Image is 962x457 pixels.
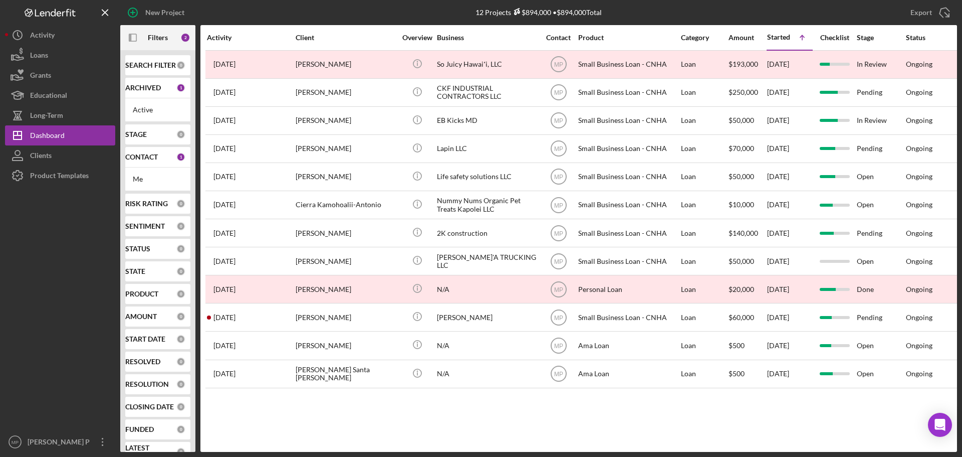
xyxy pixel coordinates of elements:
div: Export [910,3,932,23]
time: 2025-08-09 00:11 [213,229,235,237]
div: 0 [176,402,185,411]
div: N/A [437,361,537,387]
div: Small Business Loan - CNHA [578,248,678,274]
div: Small Business Loan - CNHA [578,79,678,106]
div: [DATE] [767,248,812,274]
div: Product Templates [30,166,89,188]
div: [DATE] [767,361,812,387]
time: 2025-08-19 21:12 [213,144,235,153]
div: Loans [30,45,48,68]
div: 0 [176,199,185,208]
div: N/A [437,332,537,359]
div: 0 [176,244,185,253]
div: In Review [857,107,905,134]
div: 0 [176,425,185,434]
div: [PERSON_NAME] [296,164,396,190]
div: Client [296,34,396,42]
div: Personal Loan [578,276,678,302]
time: 2025-05-05 02:16 [213,60,235,68]
a: Activity [5,25,115,45]
div: Open [857,192,905,218]
div: Ongoing [906,60,932,68]
div: 2 [180,33,190,43]
div: 2K construction [437,220,537,246]
span: $500 [729,341,745,350]
b: AMOUNT [125,313,157,321]
div: Nummy Nums Organic Pet Treats Kapolei LLC [437,192,537,218]
b: SENTIMENT [125,222,165,230]
text: MP [554,230,563,237]
div: Activity [207,34,295,42]
div: Done [857,276,905,302]
b: FUNDED [125,425,154,433]
div: Activity [30,25,55,48]
div: 0 [176,357,185,366]
div: Ongoing [906,116,932,124]
b: Filters [148,34,168,42]
div: Clients [30,145,52,168]
div: Loan [681,51,728,78]
a: Clients [5,145,115,166]
div: Ongoing [906,342,932,350]
span: $10,000 [729,200,754,209]
div: [PERSON_NAME] [296,51,396,78]
div: [PERSON_NAME] Santa [PERSON_NAME] [296,361,396,387]
div: In Review [857,51,905,78]
time: 2025-08-09 03:32 [213,116,235,124]
time: 2025-08-29 00:43 [213,342,235,350]
span: $50,000 [729,257,754,265]
span: $70,000 [729,144,754,153]
button: New Project [120,3,194,23]
button: Loans [5,45,115,65]
div: 1 [176,153,185,162]
div: Ongoing [906,201,932,209]
div: Active [133,106,183,114]
text: MP [554,343,563,350]
div: [PERSON_NAME] [296,304,396,331]
div: Status [906,34,954,42]
div: Ama Loan [578,361,678,387]
time: 2025-07-17 21:26 [213,257,235,265]
span: $250,000 [729,88,758,96]
div: 0 [176,61,185,70]
button: Long-Term [5,105,115,125]
div: Long-Term [30,105,63,128]
div: [DATE] [767,79,812,106]
span: $50,000 [729,172,754,181]
b: STATE [125,267,145,275]
div: [PERSON_NAME]'A TRUCKING LLC [437,248,537,274]
div: [PERSON_NAME] P [25,432,90,454]
text: MP [554,258,563,265]
div: 0 [176,335,185,344]
div: Loan [681,304,728,331]
div: Ongoing [906,257,932,265]
text: MP [554,202,563,209]
div: Loan [681,361,728,387]
div: 0 [176,267,185,276]
text: MP [554,61,563,68]
span: $140,000 [729,229,758,237]
div: [DATE] [767,332,812,359]
div: Ongoing [906,229,932,237]
div: Stage [857,34,905,42]
div: Loan [681,220,728,246]
div: Open [857,361,905,387]
text: MP [554,174,563,181]
div: [PERSON_NAME] [296,107,396,134]
button: MP[PERSON_NAME] P [5,432,115,452]
text: MP [554,145,563,153]
div: [DATE] [767,276,812,302]
div: [PERSON_NAME] [296,79,396,106]
div: Started [767,33,790,41]
div: Ongoing [906,370,932,378]
div: 0 [176,447,185,456]
div: Small Business Loan - CNHA [578,220,678,246]
a: Product Templates [5,166,115,186]
div: Life safety solutions LLC [437,164,537,190]
div: Checklist [813,34,856,42]
div: Amount [729,34,766,42]
div: So Juicy Hawaiʻi, LLC [437,51,537,78]
div: 0 [176,380,185,389]
b: ARCHIVED [125,84,161,92]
